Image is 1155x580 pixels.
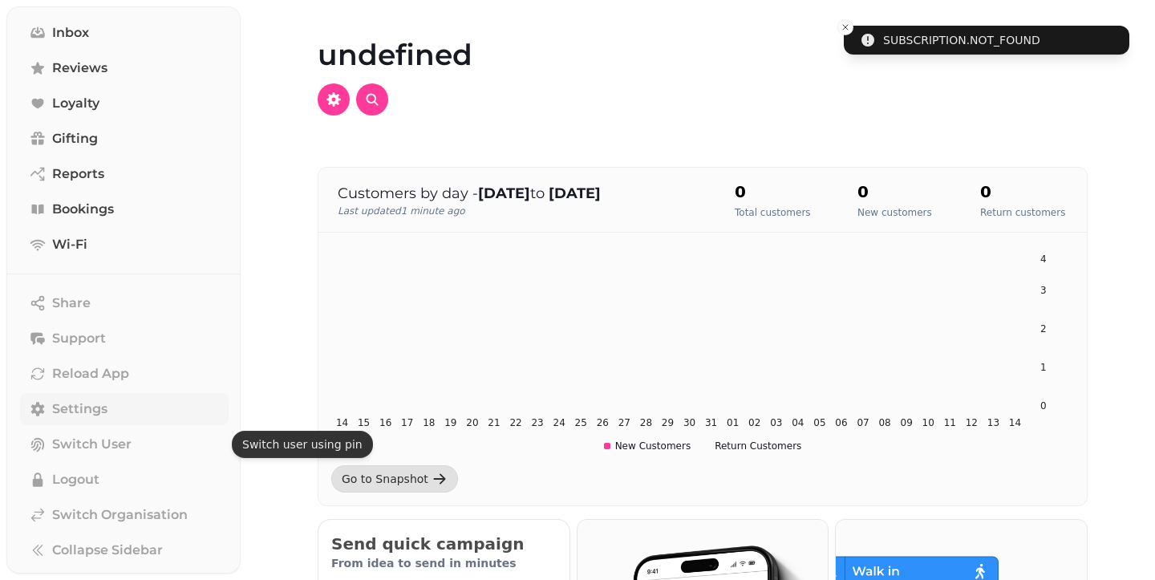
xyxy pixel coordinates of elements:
span: Share [52,294,91,313]
tspan: 09 [901,417,913,428]
a: Reviews [20,52,229,84]
tspan: 26 [597,417,609,428]
tspan: 08 [878,417,890,428]
div: Go to Snapshot [342,471,428,487]
div: SUBSCRIPTION.NOT_FOUND [883,32,1040,48]
tspan: 27 [618,417,630,428]
span: Reviews [52,59,107,78]
a: Switch Organisation [20,499,229,531]
span: Gifting [52,129,98,148]
strong: [DATE] [549,185,601,202]
tspan: 18 [423,417,435,428]
div: New Customers [604,440,691,452]
tspan: 07 [857,417,869,428]
span: Bookings [52,200,114,219]
h2: 0 [980,180,1065,203]
tspan: 23 [531,417,543,428]
span: Switch Organisation [52,505,188,525]
p: Total customers [735,206,811,219]
tspan: 19 [444,417,456,428]
a: Reports [20,158,229,190]
a: Bookings [20,193,229,225]
button: Close toast [837,19,853,35]
p: From idea to send in minutes [331,555,557,571]
p: Last updated 1 minute ago [338,205,703,217]
tspan: 06 [835,417,847,428]
span: Wi-Fi [52,235,87,254]
tspan: 28 [640,417,652,428]
tspan: 17 [401,417,413,428]
span: Inbox [52,23,89,43]
tspan: 16 [379,417,391,428]
tspan: 22 [509,417,521,428]
tspan: 31 [705,417,717,428]
p: New customers [857,206,932,219]
a: Gifting [20,123,229,155]
a: Go to Snapshot [331,465,458,493]
a: Loyalty [20,87,229,120]
span: Switch User [52,435,132,454]
tspan: 29 [662,417,674,428]
div: Switch user using pin [232,431,373,458]
tspan: 21 [488,417,500,428]
span: Logout [52,470,99,489]
p: Return customers [980,206,1065,219]
p: Customers by day - to [338,182,703,205]
tspan: 2 [1040,323,1047,335]
button: Logout [20,464,229,496]
tspan: 3 [1040,285,1047,296]
button: Reload App [20,358,229,390]
tspan: 04 [792,417,804,428]
tspan: 25 [575,417,587,428]
span: Settings [52,400,107,419]
a: Inbox [20,17,229,49]
tspan: 11 [944,417,956,428]
tspan: 4 [1040,253,1047,265]
h2: 0 [735,180,811,203]
tspan: 30 [683,417,695,428]
tspan: 02 [748,417,760,428]
tspan: 15 [358,417,370,428]
span: Support [52,329,106,348]
tspan: 24 [553,417,565,428]
button: Switch User [20,428,229,460]
span: Reload App [52,364,129,383]
tspan: 03 [770,417,782,428]
a: Settings [20,393,229,425]
button: Share [20,287,229,319]
tspan: 0 [1040,400,1047,412]
tspan: 14 [1009,417,1021,428]
a: Wi-Fi [20,229,229,261]
tspan: 05 [813,417,825,428]
tspan: 12 [966,417,978,428]
tspan: 13 [987,417,999,428]
span: Reports [52,164,104,184]
button: Support [20,322,229,355]
span: Loyalty [52,94,99,113]
button: Collapse Sidebar [20,534,229,566]
tspan: 01 [727,417,739,428]
strong: [DATE] [478,185,530,202]
tspan: 14 [336,417,348,428]
span: Collapse Sidebar [52,541,163,560]
tspan: 20 [466,417,478,428]
tspan: 10 [922,417,934,428]
h2: Send quick campaign [331,533,557,555]
tspan: 1 [1040,362,1047,373]
div: Return Customers [703,440,801,452]
h2: 0 [857,180,932,203]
